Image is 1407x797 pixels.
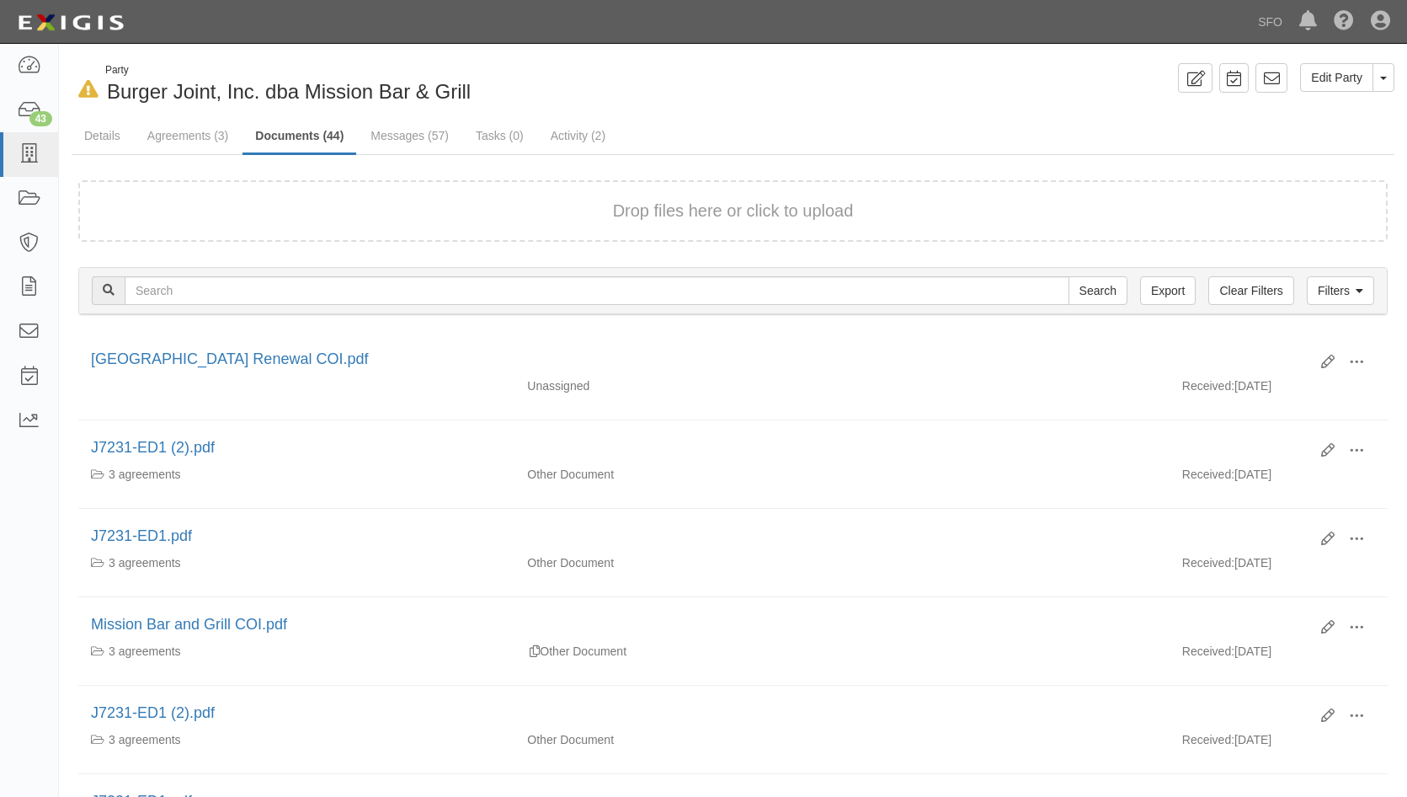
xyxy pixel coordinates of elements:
[91,554,502,571] div: RD Space or Use Permit (P4383) RD Lease Agreement (L03-0199) RD Space or Use Permit (P4346)
[91,527,192,544] a: J7231-ED1.pdf
[1182,643,1234,660] p: Received:
[91,614,1308,636] div: Mission Bar and Grill COI.pdf
[1182,554,1234,571] p: Received:
[91,616,287,633] a: Mission Bar and Grill COI.pdf
[842,377,1170,378] div: Effective - Expiration
[842,731,1170,732] div: Effective - Expiration
[463,119,536,152] a: Tasks (0)
[1170,466,1388,491] div: [DATE]
[72,119,133,152] a: Details
[242,119,356,155] a: Documents (44)
[1140,276,1196,305] a: Export
[530,643,540,660] div: Duplicate
[1334,12,1354,32] i: Help Center - Complianz
[514,554,842,571] div: Other Document
[1250,5,1291,39] a: SFO
[135,119,241,152] a: Agreements (3)
[107,80,471,103] span: Burger Joint, Inc. dba Mission Bar & Grill
[538,119,618,152] a: Activity (2)
[1182,377,1234,394] p: Received:
[91,466,502,483] div: RD Space or Use Permit (P4383) RD Lease Agreement (L03-0199) RD Space or Use Permit (P4346)
[78,81,99,99] i: In Default since 09/19/2025
[514,466,842,483] div: Other Document
[13,8,129,38] img: logo-5460c22ac91f19d4615b14bd174203de0afe785f0fc80cf4dbbc73dc1793850b.png
[1307,276,1374,305] a: Filters
[358,119,461,152] a: Messages (57)
[1208,276,1293,305] a: Clear Filters
[1182,731,1234,748] p: Received:
[91,526,1308,548] div: J7231-ED1.pdf
[29,111,52,126] div: 43
[91,439,215,456] a: J7231-ED1 (2).pdf
[514,643,842,660] div: Other Document
[91,731,502,748] div: RD Space or Use Permit (P4383) RD Lease Agreement (L03-0199) RD Space or Use Permit (P4346)
[91,350,368,367] a: [GEOGRAPHIC_DATA] Renewal COI.pdf
[72,63,721,106] div: Burger Joint, Inc. dba Mission Bar & Grill
[1300,63,1373,92] a: Edit Party
[1170,377,1388,403] div: [DATE]
[1170,731,1388,757] div: [DATE]
[91,704,215,721] a: J7231-ED1 (2).pdf
[91,437,1308,459] div: J7231-ED1 (2).pdf
[1069,276,1127,305] input: Search
[91,643,502,660] div: RD Space or Use Permit (P4383) RD Lease Agreement (L03-0199) RD Space or Use Permit (P4346)
[1170,554,1388,580] div: [DATE]
[1170,643,1388,668] div: [DATE]
[91,703,1308,725] div: J7231-ED1 (2).pdf
[91,349,1308,371] div: SAN FRANCISCO INTERNATIONAL AIRPORT Renewal COI.pdf
[125,276,1069,305] input: Search
[105,63,471,78] div: Party
[842,643,1170,644] div: Effective - Expiration
[842,554,1170,555] div: Effective - Expiration
[514,377,842,394] div: Unassigned
[613,199,854,223] button: Drop files here or click to upload
[1182,466,1234,483] p: Received:
[514,731,842,748] div: Other Document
